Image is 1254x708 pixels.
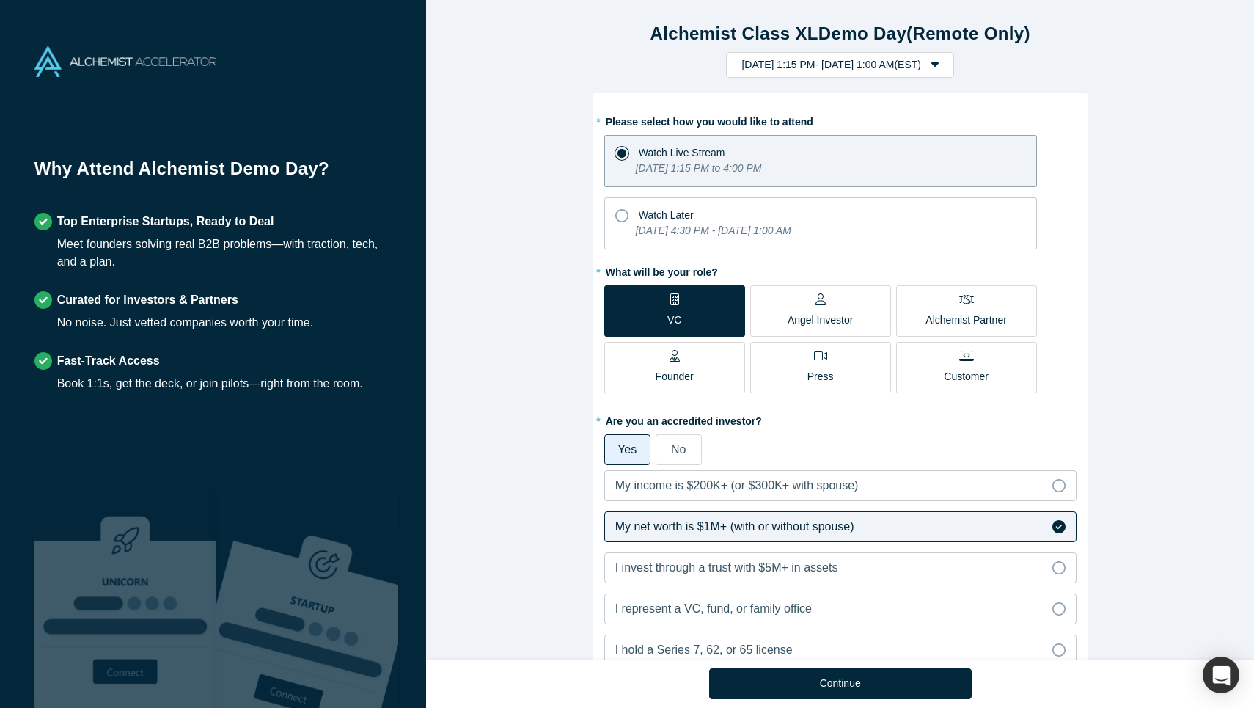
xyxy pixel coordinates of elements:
strong: Fast-Track Access [57,354,160,367]
span: My income is $200K+ (or $300K+ with spouse) [615,479,859,492]
strong: Top Enterprise Startups, Ready to Deal [57,215,274,227]
strong: Curated for Investors & Partners [57,293,238,306]
p: Alchemist Partner [925,313,1006,328]
strong: Alchemist Class XL Demo Day (Remote Only) [650,23,1030,43]
span: I invest through a trust with $5M+ in assets [615,561,838,574]
img: Prism AI [216,492,398,708]
p: VC [667,313,681,328]
label: Please select how you would like to attend [604,109,1077,130]
i: [DATE] 4:30 PM - [DATE] 1:00 AM [636,225,791,236]
span: I represent a VC, fund, or family office [615,602,812,615]
button: Continue [709,668,972,699]
div: Book 1:1s, get the deck, or join pilots—right from the room. [57,375,363,393]
p: Angel Investor [788,313,854,328]
span: I hold a Series 7, 62, or 65 license [615,643,793,656]
span: Watch Live Stream [639,147,725,158]
div: No noise. Just vetted companies worth your time. [57,314,314,332]
div: Meet founders solving real B2B problems—with traction, tech, and a plan. [57,236,392,271]
h1: Why Attend Alchemist Demo Day? [34,156,392,192]
span: Yes [617,443,637,456]
img: Robust Technologies [34,492,216,708]
p: Founder [656,369,694,384]
i: [DATE] 1:15 PM to 4:00 PM [636,162,762,174]
span: No [671,443,686,456]
label: Are you an accredited investor? [604,409,1077,429]
img: Alchemist Accelerator Logo [34,46,216,77]
label: What will be your role? [604,260,1077,280]
p: Customer [944,369,989,384]
p: Press [807,369,834,384]
button: [DATE] 1:15 PM- [DATE] 1:00 AM(EST) [726,52,954,78]
span: My net worth is $1M+ (with or without spouse) [615,520,854,533]
span: Watch Later [639,209,694,221]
